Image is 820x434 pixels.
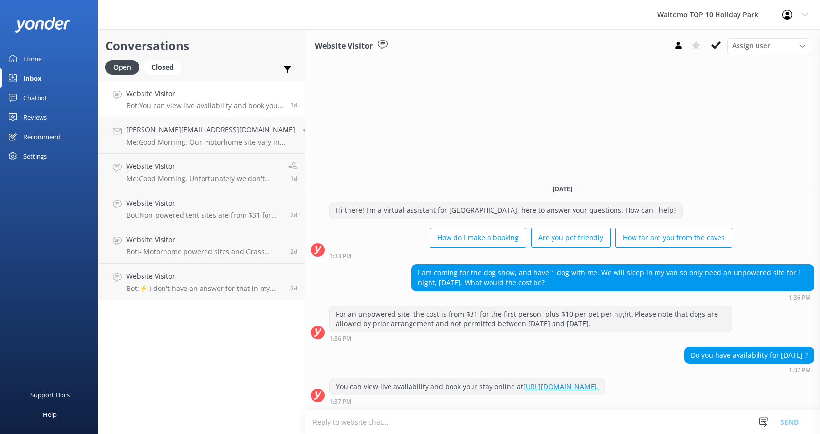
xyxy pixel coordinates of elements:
h3: Website Visitor [315,40,373,53]
div: Sep 04 2025 01:36pm (UTC +12:00) Pacific/Auckland [329,335,732,342]
div: Open [105,60,139,75]
img: yonder-white-logo.png [15,17,71,33]
h4: [PERSON_NAME][EMAIL_ADDRESS][DOMAIN_NAME] [126,124,295,135]
div: Do you have availability for [DATE] ? [685,347,814,364]
div: Recommend [23,127,61,146]
a: Open [105,62,144,72]
span: Sep 03 2025 10:25pm (UTC +12:00) Pacific/Auckland [290,284,297,292]
div: Home [23,49,41,68]
button: Are you pet friendly [531,228,611,248]
div: I am coming for the dog show, and have 1 dog with me. We will sleep in my van so only need an unp... [412,265,814,290]
div: Sep 04 2025 01:37pm (UTC +12:00) Pacific/Auckland [684,366,814,373]
strong: 1:37 PM [329,399,351,405]
span: [DATE] [547,185,578,193]
h4: Website Visitor [126,161,281,172]
a: Website VisitorBot:- Motorhome powered sites and Grass powered sites are $64 for 2 people per nig... [98,227,305,264]
h4: Website Visitor [126,198,283,208]
div: For an unpowered site, the cost is from $31 for the first person, plus $10 per pet per night. Ple... [330,306,732,332]
p: Bot: You can view live availability and book your stay online at [URL][DOMAIN_NAME]. [126,102,283,110]
div: Help [43,405,57,424]
div: Inbox [23,68,41,88]
strong: 1:36 PM [789,295,811,301]
div: Hi there! I'm a virtual assistant for [GEOGRAPHIC_DATA], here to answer your questions. How can I... [330,202,682,219]
div: Settings [23,146,47,166]
button: How far are you from the caves [615,228,732,248]
button: How do I make a booking [430,228,526,248]
div: You can view live availability and book your stay online at [330,378,605,395]
span: Sep 03 2025 10:50pm (UTC +12:00) Pacific/Auckland [290,248,297,256]
a: Website VisitorBot:⚡ I don't have an answer for that in my knowledge base. Please try and rephras... [98,264,305,300]
div: Sep 04 2025 01:36pm (UTC +12:00) Pacific/Auckland [411,294,814,301]
div: Sep 04 2025 01:37pm (UTC +12:00) Pacific/Auckland [329,398,605,405]
p: Bot: - Motorhome powered sites and Grass powered sites are $64 for 2 people per night. - Premium ... [126,248,283,256]
p: Bot: ⚡ I don't have an answer for that in my knowledge base. Please try and rephrase your questio... [126,284,283,293]
h4: Website Visitor [126,88,283,99]
span: Assign user [732,41,770,51]
div: Support Docs [30,385,70,405]
p: Me: Good Morning. Our motorhome site vary in size, but we do have a few that are for motorhome up... [126,138,295,146]
strong: 1:36 PM [329,336,351,342]
strong: 1:33 PM [329,253,351,259]
a: [PERSON_NAME][EMAIL_ADDRESS][DOMAIN_NAME]Me:Good Morning. Our motorhome site vary in size, but we... [98,117,305,154]
a: [URL][DOMAIN_NAME]. [523,382,599,391]
div: Reviews [23,107,47,127]
span: Sep 04 2025 10:08am (UTC +12:00) Pacific/Auckland [290,174,297,183]
div: Closed [144,60,181,75]
a: Website VisitorBot:Non-powered tent sites are from $31 for the first person, with an additional $... [98,190,305,227]
div: Assign User [727,38,810,54]
strong: 1:37 PM [789,367,811,373]
a: Website VisitorBot:You can view live availability and book your stay online at [URL][DOMAIN_NAME].1d [98,81,305,117]
div: Sep 04 2025 01:33pm (UTC +12:00) Pacific/Auckland [329,252,732,259]
span: Sep 04 2025 07:47am (UTC +12:00) Pacific/Auckland [290,211,297,219]
h4: Website Visitor [126,234,283,245]
div: Chatbot [23,88,47,107]
a: Closed [144,62,186,72]
h2: Conversations [105,37,297,55]
p: Bot: Non-powered tent sites are from $31 for the first person, with an additional $30 for every e... [126,211,283,220]
p: Me: Good Morning, Unfortunately we don't have prices for [DATE] just yet. If you send an email to... [126,174,281,183]
a: Website VisitorMe:Good Morning, Unfortunately we don't have prices for [DATE] just yet. If you se... [98,154,305,190]
span: Sep 04 2025 01:37pm (UTC +12:00) Pacific/Auckland [290,101,297,109]
h4: Website Visitor [126,271,283,282]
